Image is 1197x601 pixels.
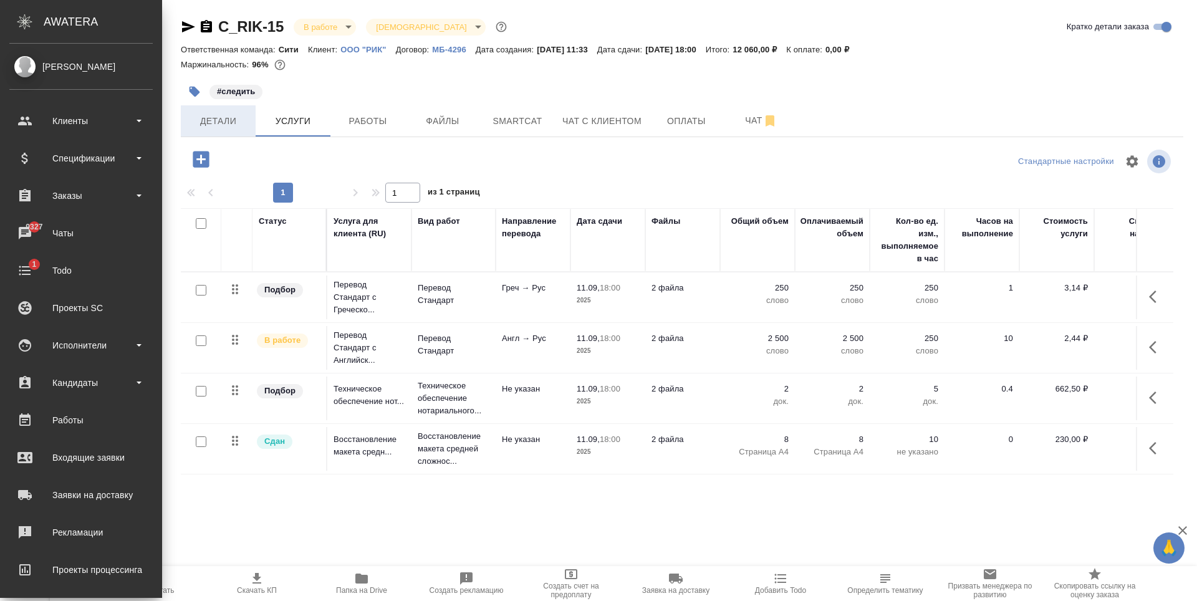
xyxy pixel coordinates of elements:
button: Создать рекламацию [414,566,519,601]
a: Входящие заявки [3,442,159,473]
span: Призвать менеджера по развитию [945,582,1035,599]
svg: Отписаться [762,113,777,128]
span: из 1 страниц [428,185,480,203]
span: Скачать КП [237,586,277,595]
p: 11.09, [577,435,600,444]
button: Добавить услугу [184,147,218,172]
p: Перевод Стандарт [418,332,489,357]
button: Доп статусы указывают на важность/срочность заказа [493,19,509,35]
p: МБ-4296 [432,45,475,54]
div: Услуга для клиента (RU) [334,215,405,240]
p: слово [801,345,863,357]
span: Создать счет на предоплату [526,582,616,599]
span: Скопировать ссылку на оценку заказа [1050,582,1140,599]
button: [DEMOGRAPHIC_DATA] [372,22,470,32]
p: 18:00 [600,283,620,292]
p: Техническое обеспечение нотариального... [418,380,489,417]
button: Добавить тэг [181,78,208,105]
div: Файлы [651,215,680,228]
p: Страница А4 [801,446,863,458]
p: 2 [726,383,789,395]
span: Детали [188,113,248,129]
td: 0.4 [945,377,1019,420]
p: 5 [876,383,938,395]
td: 10 [945,326,1019,370]
div: Чаты [9,224,153,243]
p: Перевод Стандарт с Греческо... [334,279,405,316]
a: Проекты процессинга [3,554,159,585]
div: Спецификации [9,149,153,168]
p: Техническое обеспечение нот... [334,383,405,408]
button: Создать счет на предоплату [519,566,623,601]
div: Оплачиваемый объем [800,215,863,240]
p: 2 500 [726,332,789,345]
p: 18:00 [600,384,620,393]
p: 0 % [1100,383,1163,395]
span: Чат с клиентом [562,113,642,129]
p: [DATE] 11:33 [537,45,597,54]
span: Чат [731,113,791,128]
p: 18:00 [600,435,620,444]
p: Сдан [264,435,285,448]
p: 250 [876,332,938,345]
p: Договор: [396,45,433,54]
button: В работе [300,22,341,32]
div: [PERSON_NAME] [9,60,153,74]
div: Проекты процессинга [9,560,153,579]
p: Перевод Стандарт [418,282,489,307]
p: 11.09, [577,384,600,393]
div: Клиенты [9,112,153,130]
div: Направление перевода [502,215,564,240]
a: Рекламации [3,517,159,548]
p: Греч → Рус [502,282,564,294]
div: Входящие заявки [9,448,153,467]
p: слово [726,294,789,307]
span: Заявка на доставку [642,586,709,595]
p: 250 [876,282,938,294]
div: Часов на выполнение [951,215,1013,240]
p: Англ → Рус [502,332,564,345]
div: Кандидаты [9,373,153,392]
p: Дата создания: [476,45,537,54]
p: 2025 [577,294,639,307]
div: Проекты SC [9,299,153,317]
p: 2025 [577,446,639,458]
button: 🙏 [1153,532,1185,564]
p: Не указан [502,383,564,395]
p: ООО "РИК" [340,45,395,54]
p: слово [876,294,938,307]
span: Посмотреть информацию [1147,150,1173,173]
div: Вид работ [418,215,460,228]
button: Показать кнопки [1142,433,1171,463]
p: не указано [876,446,938,458]
p: Восстановление макета средн... [334,433,405,458]
p: 96% [252,60,271,69]
div: Исполнители [9,336,153,355]
p: Сити [279,45,308,54]
p: док. [726,395,789,408]
p: док. [801,395,863,408]
div: Скидка / наценка [1100,215,1163,240]
span: Настроить таблицу [1117,147,1147,176]
a: Заявки на доставку [3,479,159,511]
p: 8 [801,433,863,446]
p: 10 [876,433,938,446]
p: Подбор [264,284,296,296]
button: Показать кнопки [1142,383,1171,413]
p: [DATE] 18:00 [645,45,706,54]
p: 0,00 ₽ [825,45,858,54]
p: Перевод Стандарт с Английск... [334,329,405,367]
span: Папка на Drive [336,586,387,595]
button: Добавить Todo [728,566,833,601]
p: 0 % [1100,433,1163,446]
div: В работе [294,19,356,36]
button: Показать кнопки [1142,332,1171,362]
p: 2025 [577,395,639,408]
p: слово [726,345,789,357]
span: Файлы [413,113,473,129]
div: Дата сдачи [577,215,622,228]
p: 250 [726,282,789,294]
span: Оплаты [656,113,716,129]
td: 0 [945,427,1019,471]
div: Заявки на доставку [9,486,153,504]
